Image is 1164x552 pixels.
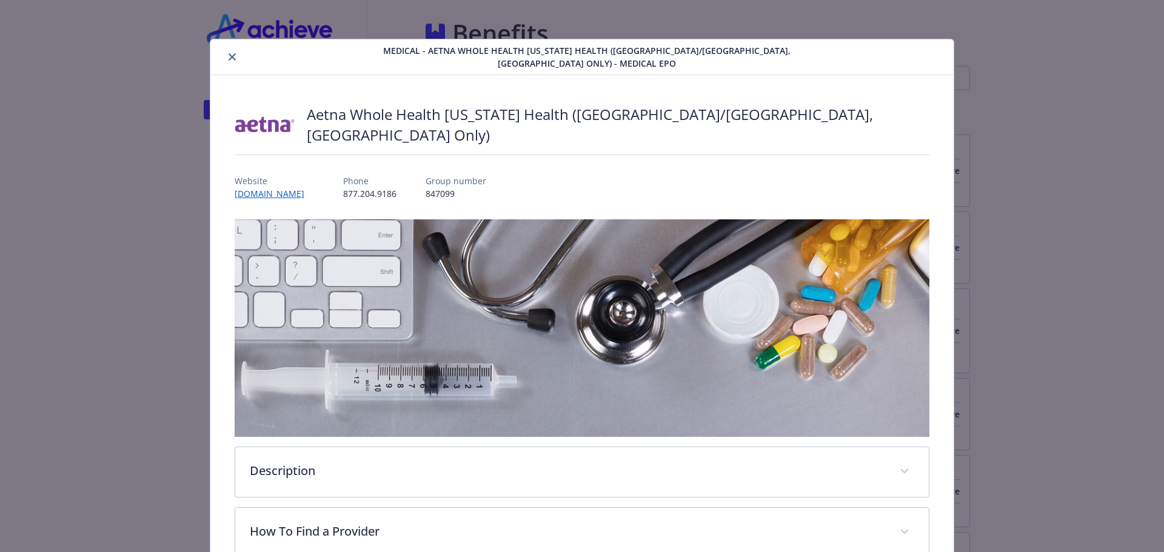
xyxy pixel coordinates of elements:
p: Website [235,175,314,187]
span: Medical - Aetna Whole Health [US_STATE] Health ([GEOGRAPHIC_DATA]/[GEOGRAPHIC_DATA], [GEOGRAPHIC_... [367,44,807,70]
h2: Aetna Whole Health [US_STATE] Health ([GEOGRAPHIC_DATA]/[GEOGRAPHIC_DATA], [GEOGRAPHIC_DATA] Only) [307,104,930,145]
p: Group number [426,175,486,187]
a: [DOMAIN_NAME] [235,188,314,199]
p: 877.204.9186 [343,187,396,200]
div: Description [235,447,929,497]
button: close [225,50,239,64]
p: Description [250,462,886,480]
img: banner [235,219,930,436]
p: 847099 [426,187,486,200]
img: Aetna Inc [235,107,295,143]
p: How To Find a Provider [250,522,886,540]
p: Phone [343,175,396,187]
